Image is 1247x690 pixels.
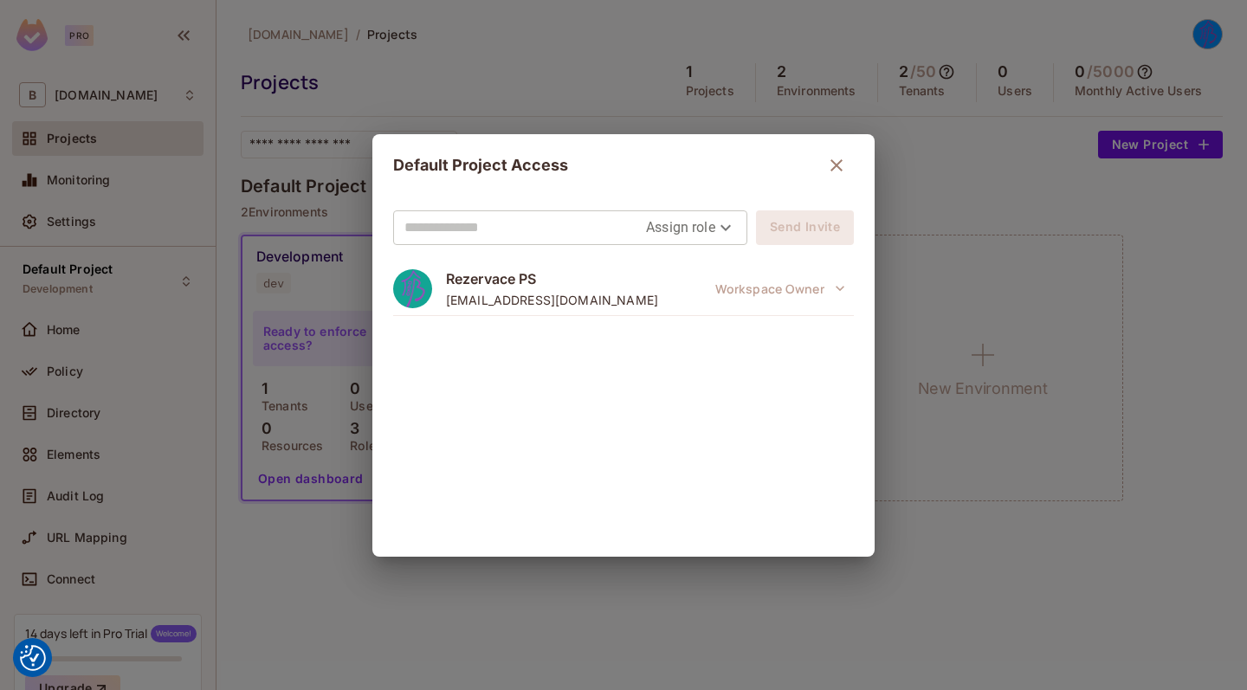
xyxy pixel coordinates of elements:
button: Send Invite [756,210,854,245]
span: Rezervace PS [446,269,658,288]
button: Workspace Owner [707,271,854,306]
img: ACg8ocI5fYt3PiTuwuy9wvdvrVzkxlR1ii5RKUFtymZtV8BvSOAT_vI=s96-c [393,269,432,308]
div: Assign role [646,214,736,242]
span: [EMAIL_ADDRESS][DOMAIN_NAME] [446,292,658,308]
div: Default Project Access [393,148,854,183]
span: This role was granted at the workspace level [707,271,854,306]
img: Revisit consent button [20,645,46,671]
button: Consent Preferences [20,645,46,671]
